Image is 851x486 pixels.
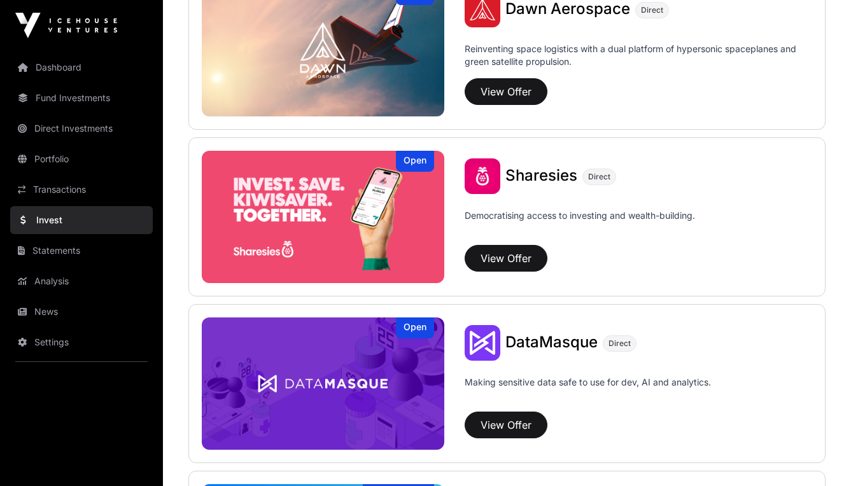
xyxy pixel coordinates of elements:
a: Settings [10,328,153,356]
a: Portfolio [10,145,153,173]
img: DataMasque [465,325,500,361]
p: Reinventing space logistics with a dual platform of hypersonic spaceplanes and green satellite pr... [465,43,812,73]
div: Open [396,317,434,338]
a: Invest [10,206,153,234]
p: Democratising access to investing and wealth-building. [465,209,695,240]
a: News [10,298,153,326]
span: Direct [641,5,663,15]
a: Direct Investments [10,115,153,142]
a: Dashboard [10,53,153,81]
iframe: Chat Widget [787,425,851,486]
a: DataMasqueOpen [202,317,444,450]
a: Transactions [10,176,153,204]
a: Analysis [10,267,153,295]
span: Direct [608,338,631,349]
img: DataMasque [202,317,444,450]
a: SharesiesOpen [202,151,444,283]
button: View Offer [465,245,547,272]
span: Sharesies [505,166,577,184]
button: View Offer [465,78,547,105]
img: Sharesies [202,151,444,283]
a: DataMasque [505,335,598,351]
a: Fund Investments [10,84,153,112]
img: Sharesies [465,158,500,194]
img: Icehouse Ventures Logo [15,13,117,38]
p: Making sensitive data safe to use for dev, AI and analytics. [465,376,711,406]
button: View Offer [465,412,547,438]
span: Direct [588,172,610,182]
div: Open [396,151,434,172]
a: Sharesies [505,168,577,184]
span: DataMasque [505,333,598,351]
a: Statements [10,237,153,265]
a: Dawn Aerospace [505,1,630,18]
